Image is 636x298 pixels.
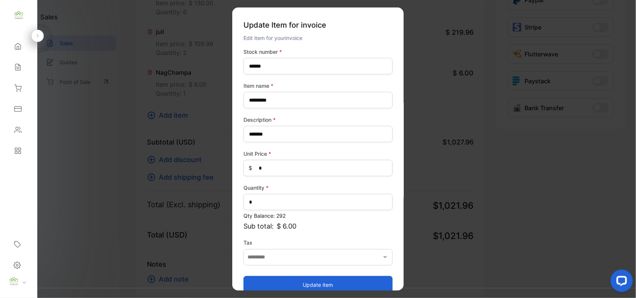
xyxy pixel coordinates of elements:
[243,48,393,56] label: Stock number
[243,276,393,294] button: Update item
[243,16,393,34] p: Update Item for invoice
[605,267,636,298] iframe: LiveChat chat widget
[243,212,393,220] p: Qty Balance: 292
[243,82,393,90] label: Item name
[243,116,393,124] label: Description
[243,221,393,231] p: Sub total:
[8,276,19,287] img: profile
[13,10,24,21] img: logo
[243,150,393,158] label: Unit Price
[249,164,252,172] span: $
[243,35,302,41] span: Edit item for your invoice
[277,221,296,231] span: $ 6.00
[243,239,393,246] label: Tax
[243,184,393,192] label: Quantity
